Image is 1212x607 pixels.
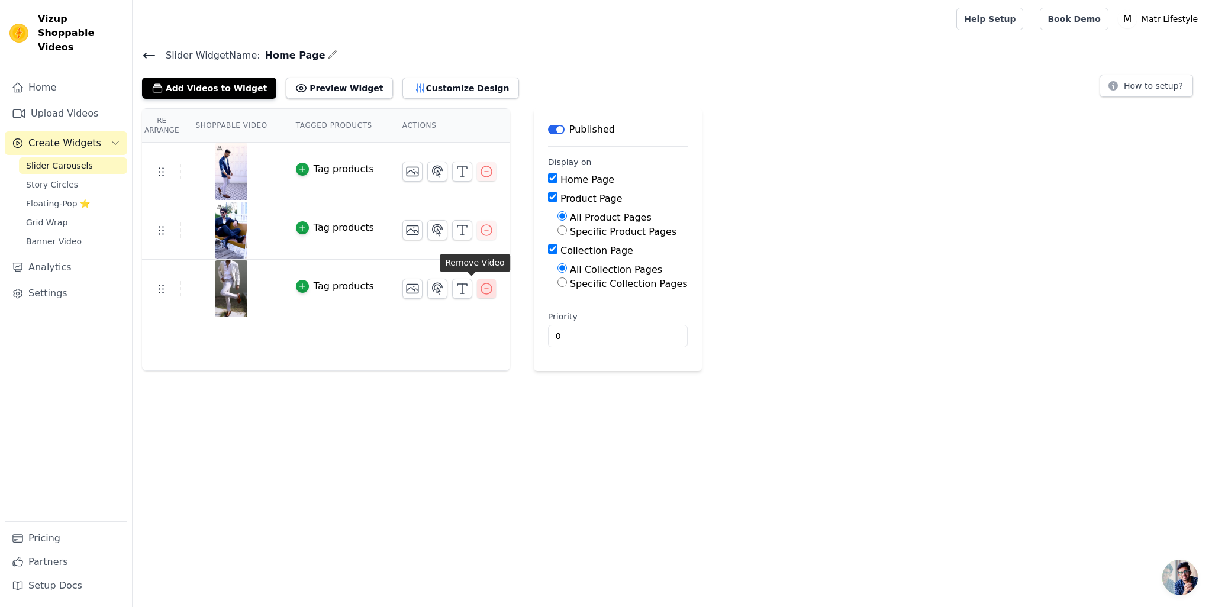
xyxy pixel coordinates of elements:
[1137,8,1203,30] p: Matr Lifestyle
[328,47,337,63] div: Edit Name
[560,245,633,256] label: Collection Page
[5,527,127,550] a: Pricing
[402,78,519,99] button: Customize Design
[314,279,374,293] div: Tag products
[1100,83,1193,94] a: How to setup?
[26,198,90,209] span: Floating-Pop ⭐
[1100,75,1193,97] button: How to setup?
[1162,560,1198,595] div: Open chat
[215,260,248,317] img: vizup-images-f435.png
[1123,13,1132,25] text: M
[5,550,127,574] a: Partners
[570,226,676,237] label: Specific Product Pages
[26,217,67,228] span: Grid Wrap
[19,176,127,193] a: Story Circles
[548,311,688,322] label: Priority
[5,102,127,125] a: Upload Videos
[19,157,127,174] a: Slider Carousels
[215,202,248,259] img: vizup-images-0af5.png
[19,233,127,250] a: Banner Video
[296,162,374,176] button: Tag products
[548,156,592,168] legend: Display on
[5,282,127,305] a: Settings
[260,49,325,63] span: Home Page
[26,179,78,191] span: Story Circles
[402,220,423,240] button: Change Thumbnail
[5,131,127,155] button: Create Widgets
[314,162,374,176] div: Tag products
[282,109,388,143] th: Tagged Products
[402,162,423,182] button: Change Thumbnail
[956,8,1023,30] a: Help Setup
[402,279,423,299] button: Change Thumbnail
[570,264,662,275] label: All Collection Pages
[560,174,614,185] label: Home Page
[1040,8,1108,30] a: Book Demo
[156,49,260,63] span: Slider Widget Name:
[314,221,374,235] div: Tag products
[5,256,127,279] a: Analytics
[569,122,615,137] p: Published
[5,76,127,99] a: Home
[142,109,181,143] th: Re Arrange
[286,78,392,99] button: Preview Widget
[296,221,374,235] button: Tag products
[19,195,127,212] a: Floating-Pop ⭐
[9,24,28,43] img: Vizup
[570,278,688,289] label: Specific Collection Pages
[19,214,127,231] a: Grid Wrap
[38,12,123,54] span: Vizup Shoppable Videos
[560,193,623,204] label: Product Page
[296,279,374,293] button: Tag products
[215,143,248,200] img: vizup-images-1b2f.png
[570,212,652,223] label: All Product Pages
[28,136,101,150] span: Create Widgets
[388,109,510,143] th: Actions
[5,574,127,598] a: Setup Docs
[1118,8,1203,30] button: M Matr Lifestyle
[26,160,93,172] span: Slider Carousels
[26,235,82,247] span: Banner Video
[142,78,276,99] button: Add Videos to Widget
[181,109,281,143] th: Shoppable Video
